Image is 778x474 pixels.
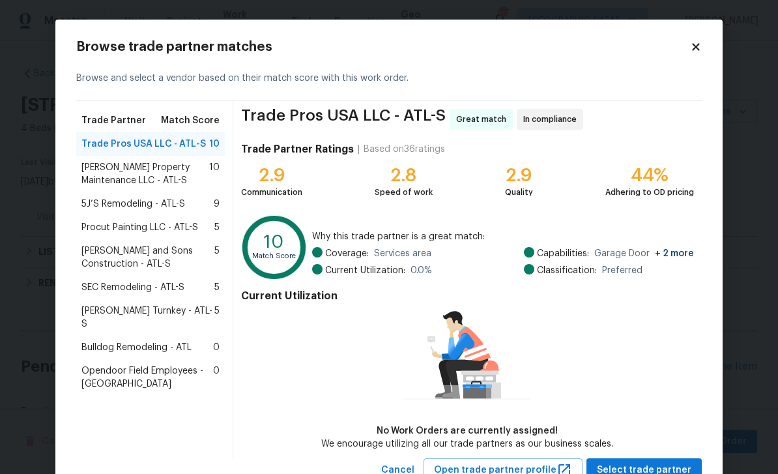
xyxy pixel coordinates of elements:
span: Coverage: [325,247,369,260]
span: Preferred [602,264,642,277]
span: 9 [214,198,220,211]
text: Match Score [252,252,296,259]
span: 0 [213,341,220,354]
span: Procut Painting LLC - ATL-S [81,221,198,234]
span: 5 [214,244,220,271]
span: Opendoor Field Employees - [GEOGRAPHIC_DATA] [81,364,213,391]
div: Quality [505,186,533,199]
span: SEC Remodeling - ATL-S [81,281,184,294]
span: Great match [456,113,511,126]
div: 2.9 [505,169,533,182]
span: Classification: [537,264,597,277]
span: 0.0 % [411,264,432,277]
h4: Current Utilization [241,289,694,303]
span: 5 [214,281,220,294]
span: 10 [209,138,220,151]
span: 5 [214,221,220,234]
span: Why this trade partner is a great match: [312,230,694,243]
span: 5 [214,304,220,331]
span: + 2 more [655,249,694,258]
span: [PERSON_NAME] Property Maintenance LLC - ATL-S [81,161,209,187]
div: Browse and select a vendor based on their match score with this work order. [76,56,702,101]
div: Based on 36 ratings [364,143,445,156]
span: Services area [374,247,431,260]
div: | [354,143,364,156]
span: Capabilities: [537,247,589,260]
span: Garage Door [594,247,694,260]
div: Speed of work [375,186,433,199]
div: Adhering to OD pricing [605,186,694,199]
span: Current Utilization: [325,264,405,277]
h4: Trade Partner Ratings [241,143,354,156]
div: Communication [241,186,302,199]
span: [PERSON_NAME] Turnkey - ATL-S [81,304,214,331]
span: Trade Partner [81,114,146,127]
span: Trade Pros USA LLC - ATL-S [241,109,446,130]
h2: Browse trade partner matches [76,40,690,53]
span: [PERSON_NAME] and Sons Construction - ATL-S [81,244,214,271]
span: Bulldog Remodeling - ATL [81,341,192,354]
span: Trade Pros USA LLC - ATL-S [81,138,206,151]
div: No Work Orders are currently assigned! [321,424,613,437]
div: 2.8 [375,169,433,182]
text: 10 [264,233,284,251]
span: In compliance [523,113,582,126]
span: 5J’S Remodeling - ATL-S [81,198,185,211]
span: 0 [213,364,220,391]
div: 44% [605,169,694,182]
div: 2.9 [241,169,302,182]
span: 10 [209,161,220,187]
span: Match Score [161,114,220,127]
div: We encourage utilizing all our trade partners as our business scales. [321,437,613,451]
